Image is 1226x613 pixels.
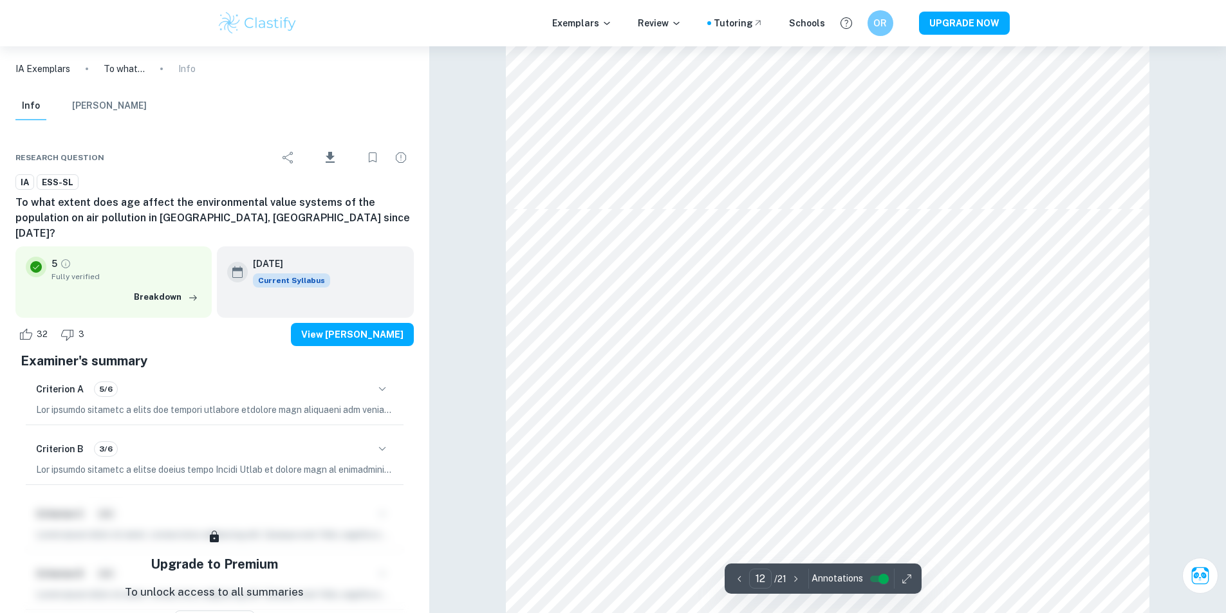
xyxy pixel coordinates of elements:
span: Current Syllabus [253,273,330,288]
a: Grade fully verified [60,258,71,270]
span: Research question [15,152,104,163]
h6: [DATE] [253,257,320,271]
button: [PERSON_NAME] [72,92,147,120]
h6: To what extent does age affect the environmental value systems of the population on air pollution... [15,195,414,241]
span: IA [16,176,33,189]
p: To unlock access to all summaries [125,584,304,601]
button: Info [15,92,46,120]
button: Help and Feedback [835,12,857,34]
img: Clastify logo [217,10,299,36]
p: Exemplars [552,16,612,30]
p: Review [638,16,682,30]
div: Bookmark [360,145,385,170]
p: Info [178,62,196,76]
div: Share [275,145,301,170]
a: IA Exemplars [15,62,70,76]
h6: OR [873,16,887,30]
div: Report issue [388,145,414,170]
span: Annotations [812,572,863,585]
a: ESS-SL [37,174,79,190]
h5: Examiner's summary [21,351,409,371]
a: Schools [789,16,825,30]
h6: Criterion A [36,382,84,396]
span: 5/6 [95,383,117,395]
div: Like [15,324,55,345]
span: 3/6 [95,443,117,455]
p: / 21 [774,572,786,586]
span: 32 [30,328,55,341]
button: Ask Clai [1182,558,1218,594]
div: Dislike [57,324,91,345]
span: ESS-SL [37,176,78,189]
p: 5 [51,257,57,271]
button: UPGRADE NOW [919,12,1010,35]
div: Download [304,141,357,174]
h6: Criterion B [36,442,84,456]
p: To what extent does age affect the environmental value systems of the population on air pollution... [104,62,145,76]
span: Fully verified [51,271,201,282]
p: Lor ipsumdo sitametc a elits doe tempori utlabore etdolore magn aliquaeni adm veniamquisno exerci... [36,403,393,417]
button: Breakdown [131,288,201,307]
p: Lor ipsumdo sitametc a elitse doeius tempo Incidi Utlab et dolore magn al enimadminimve quisn exe... [36,462,393,477]
a: Tutoring [714,16,763,30]
button: OR [868,10,893,36]
div: This exemplar is based on the current syllabus. Feel free to refer to it for inspiration/ideas wh... [253,273,330,288]
button: View [PERSON_NAME] [291,323,414,346]
span: 3 [71,328,91,341]
a: IA [15,174,34,190]
h5: Upgrade to Premium [151,554,278,574]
